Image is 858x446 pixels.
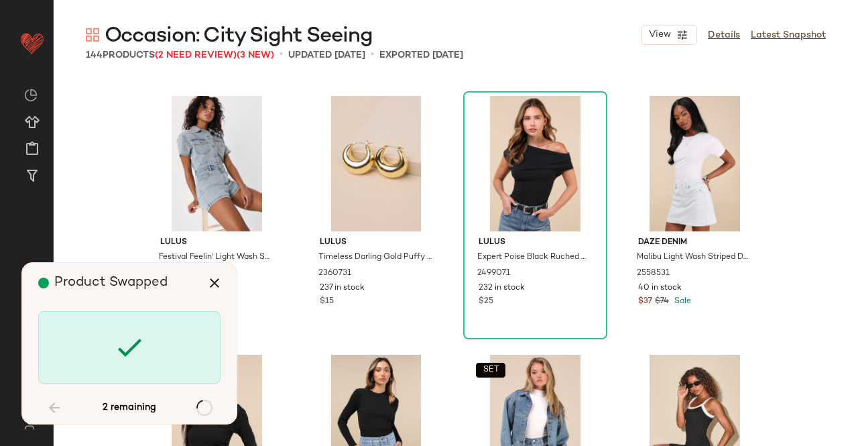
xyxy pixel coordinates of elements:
[638,296,652,308] span: $37
[468,96,603,231] img: 12157141_2499071.jpg
[155,50,237,60] span: (2 Need Review)
[648,30,671,40] span: View
[103,402,156,414] span: 2 remaining
[24,89,38,102] img: svg%3e
[105,23,373,50] span: Occasion: City Sight Seeing
[160,237,273,249] span: Lulus
[638,282,682,294] span: 40 in stock
[318,268,351,280] span: 2360731
[320,237,433,249] span: Lulus
[751,28,826,42] a: Latest Snapshot
[637,268,670,280] span: 2558531
[637,252,750,264] span: Malibu Light Wash Striped Denim Mini Skirt
[19,30,46,56] img: heart_red.DM2ytmEG.svg
[309,96,444,231] img: 12216681_2360731.jpg
[479,237,592,249] span: Lulus
[476,363,505,378] button: SET
[672,297,691,306] span: Sale
[627,96,762,231] img: 12543041_2558531.jpg
[54,276,168,290] span: Product Swapped
[371,47,374,63] span: •
[86,28,99,42] img: svg%3e
[86,50,103,60] span: 144
[320,296,334,308] span: $15
[638,237,751,249] span: Daze Denim
[237,50,274,60] span: (3 New)
[477,268,510,280] span: 2499071
[708,28,740,42] a: Details
[86,48,274,62] div: Products
[483,366,499,375] span: SET
[479,282,525,294] span: 232 in stock
[477,252,591,264] span: Expert Poise Black Ruched One-Shoulder Top
[149,96,284,231] img: 10011381_2034216.jpg
[379,48,463,62] p: Exported [DATE]
[159,252,272,264] span: Festival Feelin' Light Wash Short Sleeve Denim Romper
[641,25,697,45] button: View
[318,252,432,264] span: Timeless Darling Gold Puffy Hoop Earrings
[288,48,365,62] p: updated [DATE]
[479,296,493,308] span: $25
[320,282,365,294] span: 237 in stock
[16,419,42,430] img: svg%3e
[280,47,283,63] span: •
[655,296,669,308] span: $74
